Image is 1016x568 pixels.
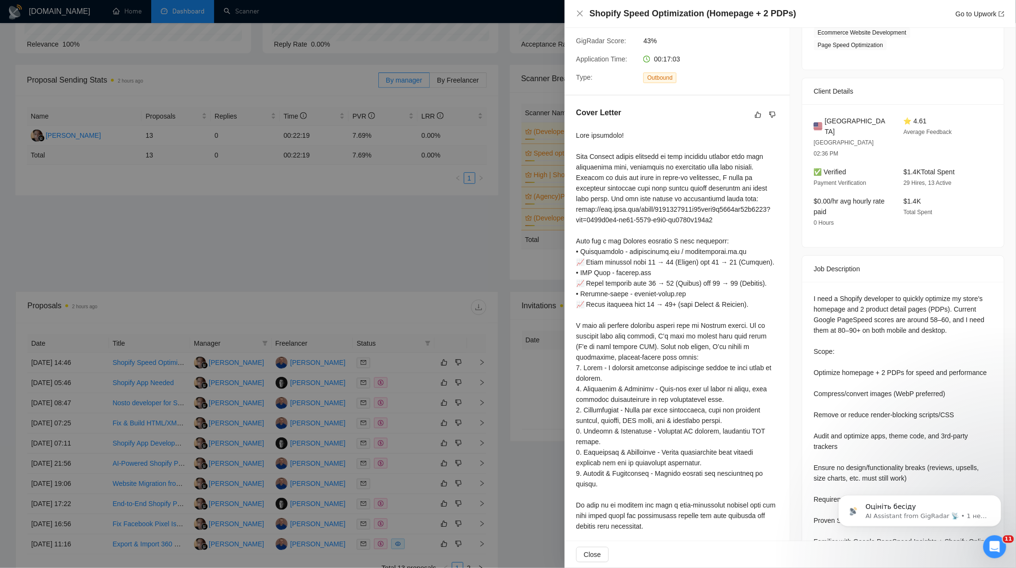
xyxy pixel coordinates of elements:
[814,219,834,226] span: 0 Hours
[769,111,776,119] span: dislike
[576,547,609,562] button: Close
[576,10,584,18] button: Close
[904,197,921,205] span: $1.4K
[904,209,932,216] span: Total Spent
[904,117,927,125] span: ⭐ 4.61
[643,73,677,83] span: Outbound
[654,55,680,63] span: 00:17:03
[767,109,778,121] button: dislike
[576,107,621,119] h5: Cover Letter
[643,36,787,46] span: 43%
[814,78,992,104] div: Client Details
[956,10,1004,18] a: Go to Upworkexport
[814,180,866,186] span: Payment Verification
[814,121,822,132] img: 🇺🇸
[643,56,650,62] span: clock-circle
[576,73,593,81] span: Type:
[814,139,874,157] span: [GEOGRAPHIC_DATA] 02:36 PM
[814,40,887,50] span: Page Speed Optimization
[1003,535,1014,543] span: 11
[814,256,992,282] div: Job Description
[576,55,628,63] span: Application Time:
[904,168,955,176] span: $1.4K Total Spent
[755,111,762,119] span: like
[590,8,797,20] h4: Shopify Speed Optimization (Homepage + 2 PDPs)
[904,180,952,186] span: 29 Hires, 13 Active
[814,168,847,176] span: ✅ Verified
[576,10,584,17] span: close
[814,197,885,216] span: $0.00/hr avg hourly rate paid
[825,116,888,137] span: [GEOGRAPHIC_DATA]
[576,37,626,45] span: GigRadar Score:
[999,11,1004,17] span: export
[752,109,764,121] button: like
[584,549,601,560] span: Close
[824,475,1016,542] iframe: Intercom notifications сообщение
[983,535,1006,558] iframe: Intercom live chat
[814,27,910,38] span: Ecommerce Website Development
[904,129,952,135] span: Average Feedback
